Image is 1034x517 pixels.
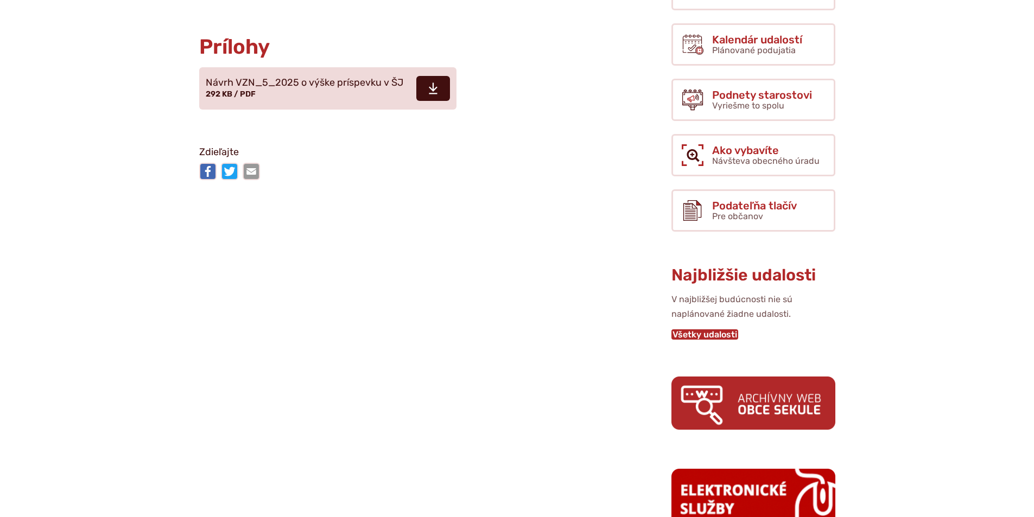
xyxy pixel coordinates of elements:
[199,67,456,110] a: Návrh VZN_5_2025 o výške príspevku v ŠJ 292 KB / PDF
[712,144,820,156] span: Ako vybavíte
[221,163,238,180] img: Zdieľať na Twitteri
[671,329,738,340] a: Všetky udalosti
[199,163,217,180] img: Zdieľať na Facebooku
[712,34,802,46] span: Kalendár udalostí
[671,79,835,121] a: Podnety starostovi Vyriešme to spolu
[712,156,820,166] span: Návšteva obecného úradu
[712,211,763,221] span: Pre občanov
[671,189,835,232] a: Podateľňa tlačív Pre občanov
[206,90,256,99] span: 292 KB / PDF
[671,266,835,284] h3: Najbližšie udalosti
[712,45,796,55] span: Plánované podujatia
[199,144,585,161] p: Zdieľajte
[671,292,835,321] p: V najbližšej budúcnosti nie sú naplánované žiadne udalosti.
[199,36,585,59] h2: Prílohy
[671,376,835,429] img: archiv.png
[671,134,835,176] a: Ako vybavíte Návšteva obecného úradu
[206,78,403,88] span: Návrh VZN_5_2025 o výške príspevku v ŠJ
[243,163,260,180] img: Zdieľať e-mailom
[712,89,812,101] span: Podnety starostovi
[712,100,784,111] span: Vyriešme to spolu
[712,200,797,212] span: Podateľňa tlačív
[671,23,835,66] a: Kalendár udalostí Plánované podujatia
